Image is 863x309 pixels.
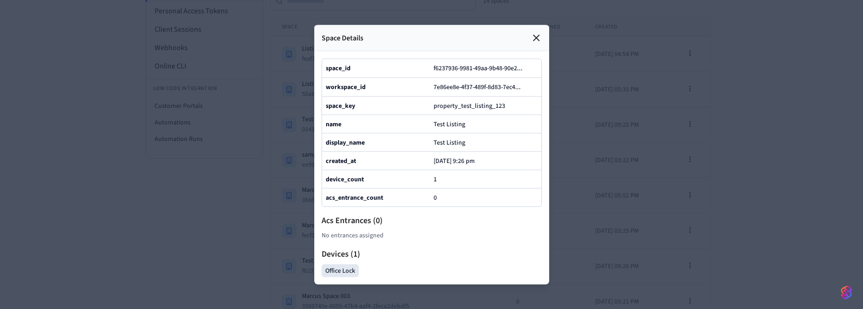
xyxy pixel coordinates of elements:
span: Test Listing [434,138,465,147]
b: acs_entrance_count [326,193,383,202]
button: 7e86ee8e-4f37-489f-8d83-7ec4... [432,81,530,92]
h2: Acs Entrances ( 0 ) [322,214,542,227]
b: device_count [326,174,364,184]
h2: Devices ( 1 ) [322,247,542,260]
b: workspace_id [326,82,366,91]
span: No entrances assigned [322,230,384,240]
b: space_key [326,101,355,110]
p: [DATE] 9:26 pm [434,157,475,164]
b: name [326,119,341,129]
b: display_name [326,138,365,147]
b: created_at [326,156,356,165]
div: Office Lock [322,264,359,277]
span: 1 [434,174,437,184]
b: space_id [326,63,351,73]
button: f6237936-9981-49aa-9b48-90e2... [432,62,532,73]
img: SeamLogoGradient.69752ec5.svg [841,285,852,300]
p: Space Details [322,32,363,43]
span: Test Listing [434,119,465,129]
span: property_test_listing_123 [434,101,505,110]
span: 0 [434,193,437,202]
